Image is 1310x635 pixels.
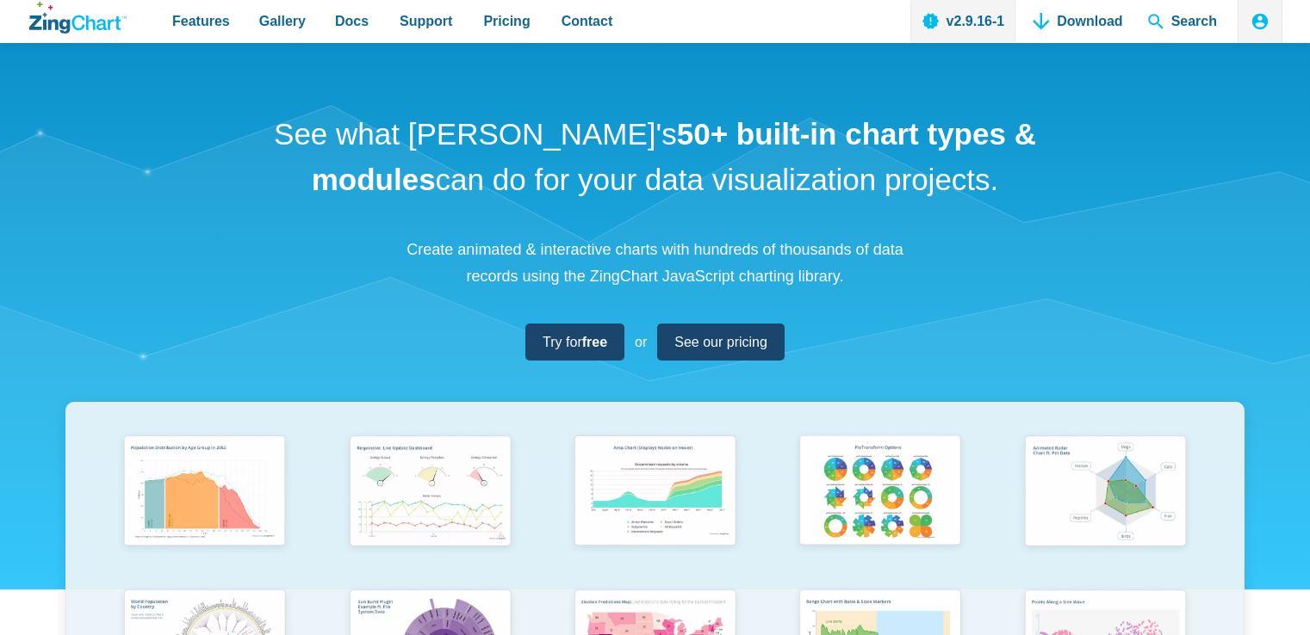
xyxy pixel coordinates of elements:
[172,9,230,33] span: Features
[397,237,914,289] p: Create animated & interactive charts with hundreds of thousands of data records using the ZingCha...
[312,117,1036,196] strong: 50+ built-in chart types & modules
[335,9,369,33] span: Docs
[29,2,127,34] a: ZingChart Logo. Click to return to the homepage
[268,112,1043,202] h1: See what [PERSON_NAME]'s can do for your data visualization projects.
[565,428,745,557] img: Area Chart (Displays Nodes on Hover)
[562,9,613,33] span: Contact
[790,428,970,557] img: Pie Transform Options
[525,324,624,361] a: Try forfree
[543,428,767,583] a: Area Chart (Displays Nodes on Hover)
[993,428,1218,583] a: Animated Radar Chart ft. Pet Data
[674,330,767,354] span: See our pricing
[1015,428,1195,557] img: Animated Radar Chart ft. Pet Data
[767,428,992,583] a: Pie Transform Options
[657,324,785,361] a: See our pricing
[543,330,607,354] span: Try for
[317,428,542,583] a: Responsive Live Update Dashboard
[582,335,607,349] strong: free
[92,428,317,583] a: Population Distribution by Age Group in 2052
[259,9,306,33] span: Gallery
[340,428,520,557] img: Responsive Live Update Dashboard
[115,428,295,557] img: Population Distribution by Age Group in 2052
[635,330,647,354] span: or
[483,9,530,33] span: Pricing
[400,9,452,33] span: Support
